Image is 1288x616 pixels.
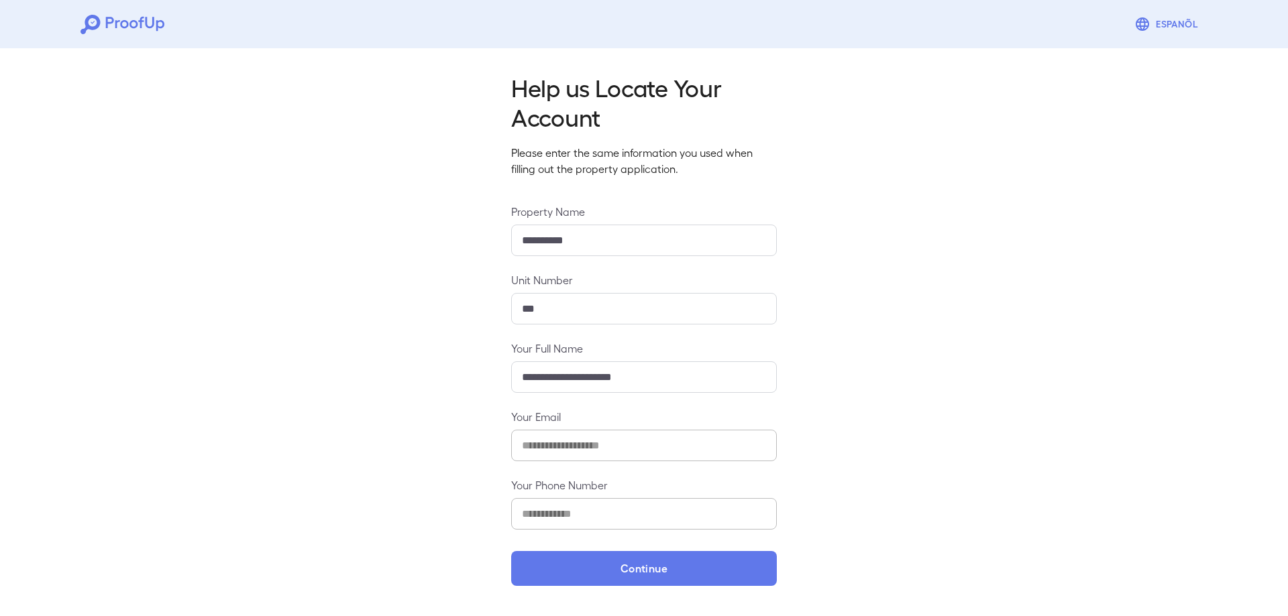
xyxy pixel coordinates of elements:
h2: Help us Locate Your Account [511,72,777,131]
label: Unit Number [511,272,777,288]
label: Property Name [511,204,777,219]
p: Please enter the same information you used when filling out the property application. [511,145,777,177]
label: Your Phone Number [511,477,777,493]
button: Espanõl [1129,11,1207,38]
label: Your Email [511,409,777,424]
label: Your Full Name [511,341,777,356]
button: Continue [511,551,777,586]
